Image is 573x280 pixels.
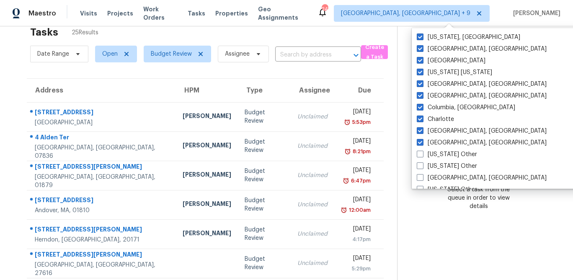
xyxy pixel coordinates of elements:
div: [PERSON_NAME] [183,200,231,210]
div: [DATE] [341,108,371,118]
img: Overdue Alarm Icon [341,206,347,214]
label: [GEOGRAPHIC_DATA], [GEOGRAPHIC_DATA] [417,127,547,135]
div: [DATE] [341,166,371,177]
img: Overdue Alarm Icon [344,118,351,126]
img: Overdue Alarm Icon [344,147,351,156]
div: [STREET_ADDRESS][PERSON_NAME] [35,250,169,261]
div: 247 [322,5,328,13]
span: Work Orders [143,5,178,22]
div: 4:17pm [341,235,371,244]
span: [GEOGRAPHIC_DATA], [GEOGRAPHIC_DATA] + 9 [341,9,470,18]
span: Visits [80,9,97,18]
div: [STREET_ADDRESS] [35,196,169,206]
div: [STREET_ADDRESS][PERSON_NAME] [35,225,169,236]
div: Herndon, [GEOGRAPHIC_DATA], 20171 [35,236,169,244]
span: Open [102,50,118,58]
img: Overdue Alarm Icon [343,177,349,185]
label: Charlotte [417,115,454,123]
span: [PERSON_NAME] [510,9,560,18]
button: Open [350,49,362,61]
div: [DATE] [341,137,371,147]
span: Properties [215,9,248,18]
span: Budget Review [151,50,192,58]
label: [US_STATE] Other [417,185,477,194]
button: Create a Task [361,45,388,59]
div: [GEOGRAPHIC_DATA], [GEOGRAPHIC_DATA], 01879 [35,173,169,190]
div: Unclaimed [297,113,328,121]
div: 12:00am [347,206,371,214]
div: [PERSON_NAME] [183,112,231,122]
span: Assignee [225,50,250,58]
span: Tasks [188,10,205,16]
div: Unclaimed [297,142,328,150]
div: [DATE] [341,195,371,206]
div: [GEOGRAPHIC_DATA], [GEOGRAPHIC_DATA], 27616 [35,261,169,277]
label: [US_STATE] [US_STATE] [417,68,492,77]
th: Address [27,79,176,102]
div: Budget Review [245,167,284,184]
label: [GEOGRAPHIC_DATA], [GEOGRAPHIC_DATA] [417,139,547,147]
label: [US_STATE] Other [417,150,477,159]
div: Unclaimed [297,259,328,267]
label: [GEOGRAPHIC_DATA], [GEOGRAPHIC_DATA] [417,80,547,88]
th: Due [334,79,384,102]
div: Andover, MA, 01810 [35,206,169,215]
h2: Tasks [30,28,58,36]
div: [GEOGRAPHIC_DATA] [35,118,169,127]
div: Budget Review [245,196,284,213]
label: [GEOGRAPHIC_DATA], [GEOGRAPHIC_DATA] [417,174,547,182]
div: Budget Review [245,108,284,125]
div: [PERSON_NAME] [183,141,231,152]
div: Unclaimed [297,230,328,238]
div: Budget Review [245,226,284,242]
div: Unclaimed [297,171,328,180]
div: [DATE] [341,225,371,235]
label: Columbia, [GEOGRAPHIC_DATA] [417,103,515,112]
div: Budget Review [245,255,284,272]
div: [GEOGRAPHIC_DATA], [GEOGRAPHIC_DATA], 07836 [35,144,169,160]
th: HPM [176,79,238,102]
span: Projects [107,9,133,18]
label: [US_STATE] Other [417,162,477,170]
div: 5:29pm [341,265,371,273]
div: Select a task from the queue in order to view details [438,185,519,211]
div: [DATE] [341,254,371,265]
th: Assignee [291,79,334,102]
input: Search by address [275,49,338,62]
div: [STREET_ADDRESS][PERSON_NAME] [35,162,169,173]
span: 25 Results [72,28,98,37]
div: Unclaimed [297,200,328,209]
div: Budget Review [245,138,284,154]
div: [STREET_ADDRESS] [35,108,169,118]
label: [GEOGRAPHIC_DATA], [GEOGRAPHIC_DATA] [417,45,547,53]
div: [PERSON_NAME] [183,170,231,181]
label: [US_STATE], [GEOGRAPHIC_DATA] [417,33,520,41]
label: [GEOGRAPHIC_DATA], [GEOGRAPHIC_DATA] [417,92,547,100]
span: Geo Assignments [258,5,307,22]
div: 6:47pm [349,177,371,185]
span: Create a Task [365,43,384,62]
div: 5:53pm [351,118,371,126]
div: [PERSON_NAME] [183,229,231,239]
span: Date Range [37,50,69,58]
span: Maestro [28,9,56,18]
label: [GEOGRAPHIC_DATA] [417,57,485,65]
div: 8:21pm [351,147,371,156]
div: 4 Alden Ter [35,133,169,144]
th: Type [238,79,291,102]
